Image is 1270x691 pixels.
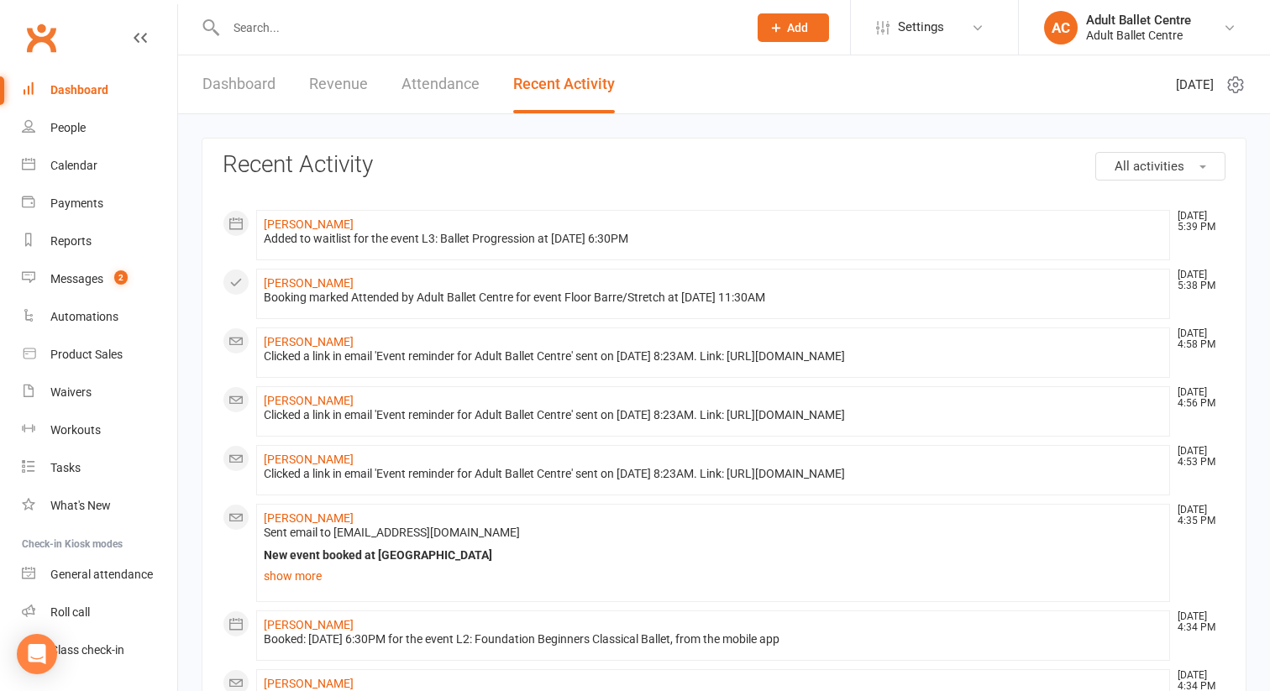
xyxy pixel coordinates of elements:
span: 2 [114,270,128,285]
a: Roll call [22,594,177,631]
time: [DATE] 4:53 PM [1169,446,1225,468]
a: Calendar [22,147,177,185]
a: [PERSON_NAME] [264,217,354,231]
div: Automations [50,310,118,323]
div: Reports [50,234,92,248]
a: Reports [22,222,177,260]
a: [PERSON_NAME] [264,276,354,290]
div: Calendar [50,159,97,172]
div: Booking marked Attended by Adult Ballet Centre for event Floor Barre/Stretch at [DATE] 11:30AM [264,291,1162,305]
a: Tasks [22,449,177,487]
a: Dashboard [202,55,276,113]
div: Tasks [50,461,81,474]
div: Payments [50,196,103,210]
span: Settings [898,8,944,46]
time: [DATE] 4:35 PM [1169,505,1225,526]
div: Adult Ballet Centre [1086,13,1191,28]
h3: Recent Activity [223,152,1225,178]
a: [PERSON_NAME] [264,394,354,407]
a: General attendance kiosk mode [22,556,177,594]
a: People [22,109,177,147]
time: [DATE] 4:58 PM [1169,328,1225,350]
a: What's New [22,487,177,525]
div: What's New [50,499,111,512]
div: New event booked at [GEOGRAPHIC_DATA] [264,548,1162,563]
div: Class check-in [50,643,124,657]
a: Payments [22,185,177,222]
div: Clicked a link in email 'Event reminder for Adult Ballet Centre' sent on [DATE] 8:23AM. Link: [UR... [264,408,1162,422]
div: Added to waitlist for the event L3: Ballet Progression at [DATE] 6:30PM [264,232,1162,246]
a: Dashboard [22,71,177,109]
time: [DATE] 5:38 PM [1169,270,1225,291]
div: Product Sales [50,348,123,361]
a: Messages 2 [22,260,177,298]
div: Booked: [DATE] 6:30PM for the event L2: Foundation Beginners Classical Ballet, from the mobile app [264,632,1162,647]
div: Open Intercom Messenger [17,634,57,674]
div: Messages [50,272,103,285]
a: Revenue [309,55,368,113]
a: Workouts [22,411,177,449]
div: Roll call [50,605,90,619]
button: All activities [1095,152,1225,181]
a: Product Sales [22,336,177,374]
div: Adult Ballet Centre [1086,28,1191,43]
div: AC [1044,11,1078,44]
a: Recent Activity [513,55,615,113]
div: Clicked a link in email 'Event reminder for Adult Ballet Centre' sent on [DATE] 8:23AM. Link: [UR... [264,349,1162,364]
button: Add [758,13,829,42]
a: Waivers [22,374,177,411]
div: General attendance [50,568,153,581]
span: Sent email to [EMAIL_ADDRESS][DOMAIN_NAME] [264,526,520,539]
span: All activities [1115,159,1184,174]
span: [DATE] [1176,75,1214,95]
div: Workouts [50,423,101,437]
a: [PERSON_NAME] [264,335,354,348]
a: [PERSON_NAME] [264,677,354,690]
input: Search... [221,16,736,39]
div: Clicked a link in email 'Event reminder for Adult Ballet Centre' sent on [DATE] 8:23AM. Link: [UR... [264,467,1162,481]
time: [DATE] 5:39 PM [1169,211,1225,233]
div: Waivers [50,385,92,399]
a: Attendance [401,55,480,113]
time: [DATE] 4:34 PM [1169,611,1225,633]
a: [PERSON_NAME] [264,618,354,631]
a: Class kiosk mode [22,631,177,669]
div: Dashboard [50,83,108,97]
a: [PERSON_NAME] [264,511,354,525]
a: show more [264,564,1162,588]
time: [DATE] 4:56 PM [1169,387,1225,409]
a: Clubworx [20,17,62,59]
a: Automations [22,298,177,336]
div: People [50,121,86,134]
span: Add [787,21,808,34]
a: [PERSON_NAME] [264,453,354,466]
